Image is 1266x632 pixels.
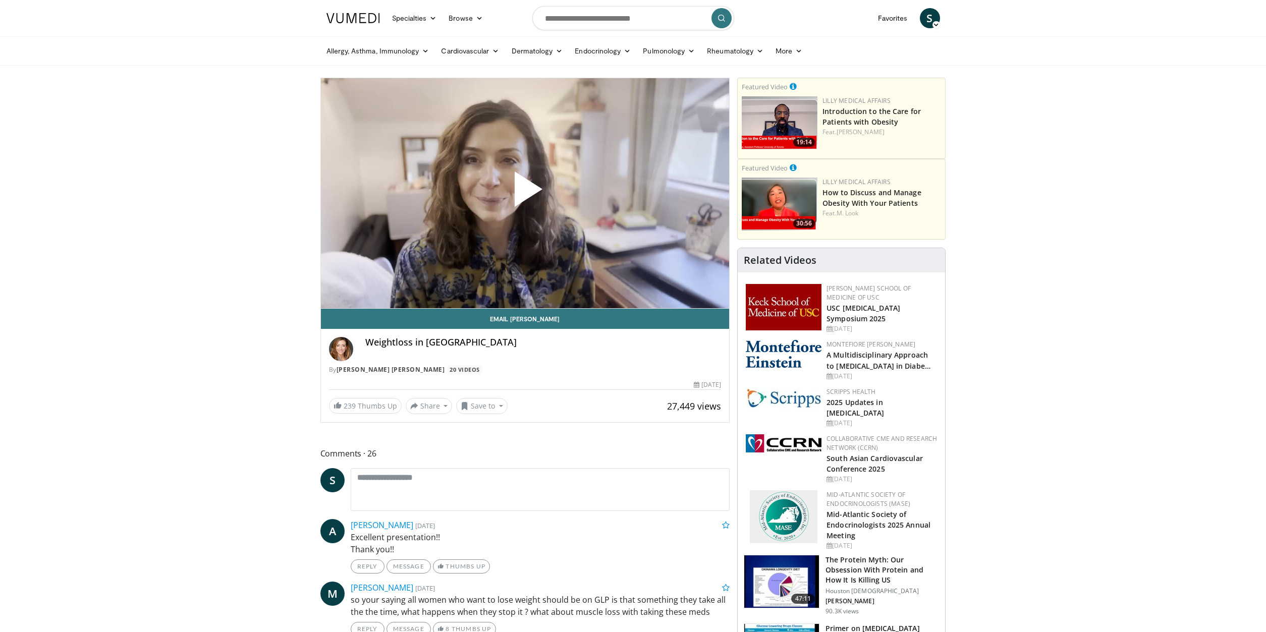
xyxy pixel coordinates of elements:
[365,337,722,348] h4: Weightloss in [GEOGRAPHIC_DATA]
[822,188,921,208] a: How to Discuss and Manage Obesity With Your Patients
[637,41,701,61] a: Pulmonology
[351,559,384,573] a: Reply
[744,555,819,608] img: b7b8b05e-5021-418b-a89a-60a270e7cf82.150x105_q85_crop-smart_upscale.jpg
[791,594,815,604] span: 47:11
[456,398,508,414] button: Save to
[744,254,816,266] h4: Related Videos
[532,6,734,30] input: Search topics, interventions
[822,178,891,186] a: Lilly Medical Affairs
[827,541,937,550] div: [DATE]
[415,584,435,593] small: [DATE]
[742,178,817,231] img: c98a6a29-1ea0-4bd5-8cf5-4d1e188984a7.png.150x105_q85_crop-smart_upscale.png
[746,284,821,330] img: 7b941f1f-d101-407a-8bfa-07bd47db01ba.png.150x105_q85_autocrop_double_scale_upscale_version-0.2.jpg
[825,597,939,605] p: [PERSON_NAME]
[872,8,914,28] a: Favorites
[827,350,931,370] a: A Multidisciplinary Approach to [MEDICAL_DATA] in Diabe…
[827,284,911,302] a: [PERSON_NAME] School of Medicine of USC
[447,365,483,374] a: 20 Videos
[793,138,815,147] span: 19:14
[320,447,730,460] span: Comments 26
[742,163,788,173] small: Featured Video
[326,13,380,23] img: VuMedi Logo
[569,41,637,61] a: Endocrinology
[744,555,939,615] a: 47:11 The Protein Myth: Our Obsession With Protein and How It Is Killing US Houston [DEMOGRAPHIC_...
[827,419,937,428] div: [DATE]
[827,453,923,474] a: South Asian Cardiovascular Conference 2025
[321,309,730,329] a: Email [PERSON_NAME]
[827,340,915,349] a: Montefiore [PERSON_NAME]
[825,555,939,585] h3: The Protein Myth: Our Obsession With Protein and How It Is Killing US
[742,96,817,149] a: 19:14
[742,178,817,231] a: 30:56
[827,387,875,396] a: Scripps Health
[433,559,490,573] a: Thumbs Up
[746,387,821,408] img: c9f2b0b7-b02a-4276-a72a-b0cbb4230bc1.jpg.150x105_q85_autocrop_double_scale_upscale_version-0.2.jpg
[750,490,817,543] img: f382488c-070d-4809-84b7-f09b370f5972.png.150x105_q85_autocrop_double_scale_upscale_version-0.2.png
[827,434,937,452] a: Collaborative CME and Research Network (CCRN)
[406,398,453,414] button: Share
[434,144,616,243] button: Play Video
[320,41,435,61] a: Allergy, Asthma, Immunology
[694,380,721,389] div: [DATE]
[825,607,859,615] p: 90.3K views
[822,96,891,105] a: Lilly Medical Affairs
[320,519,345,543] a: A
[337,365,445,374] a: [PERSON_NAME] [PERSON_NAME]
[329,337,353,361] img: Avatar
[344,401,356,411] span: 239
[742,82,788,91] small: Featured Video
[793,219,815,228] span: 30:56
[351,582,413,593] a: [PERSON_NAME]
[351,594,730,618] p: so your saying all women who want to lose weight should be on GLP is that something they take all...
[827,509,930,540] a: Mid-Atlantic Society of Endocrinologists 2025 Annual Meeting
[746,340,821,368] img: b0142b4c-93a1-4b58-8f91-5265c282693c.png.150x105_q85_autocrop_double_scale_upscale_version-0.2.png
[415,521,435,530] small: [DATE]
[769,41,808,61] a: More
[822,128,941,137] div: Feat.
[825,587,939,595] p: Houston [DEMOGRAPHIC_DATA]
[443,8,489,28] a: Browse
[329,398,402,414] a: 239 Thumbs Up
[742,96,817,149] img: acc2e291-ced4-4dd5-b17b-d06994da28f3.png.150x105_q85_crop-smart_upscale.png
[321,78,730,309] video-js: Video Player
[827,303,900,323] a: USC [MEDICAL_DATA] Symposium 2025
[827,490,910,508] a: Mid-Atlantic Society of Endocrinologists (MASE)
[351,531,730,555] p: Excellent presentation!! Thank you!!
[827,324,937,333] div: [DATE]
[667,400,721,412] span: 27,449 views
[351,520,413,531] a: [PERSON_NAME]
[822,209,941,218] div: Feat.
[827,397,884,418] a: 2025 Updates in [MEDICAL_DATA]
[920,8,940,28] a: S
[435,41,505,61] a: Cardiovascular
[387,559,431,573] a: Message
[320,582,345,606] a: M
[746,434,821,452] img: a04ee3ba-8487-4636-b0fb-5e8d268f3737.png.150x105_q85_autocrop_double_scale_upscale_version-0.2.png
[506,41,569,61] a: Dermatology
[822,106,921,127] a: Introduction to the Care for Patients with Obesity
[701,41,769,61] a: Rheumatology
[837,209,859,217] a: M. Look
[827,372,937,381] div: [DATE]
[386,8,443,28] a: Specialties
[827,475,937,484] div: [DATE]
[320,468,345,492] a: S
[837,128,885,136] a: [PERSON_NAME]
[329,365,722,374] div: By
